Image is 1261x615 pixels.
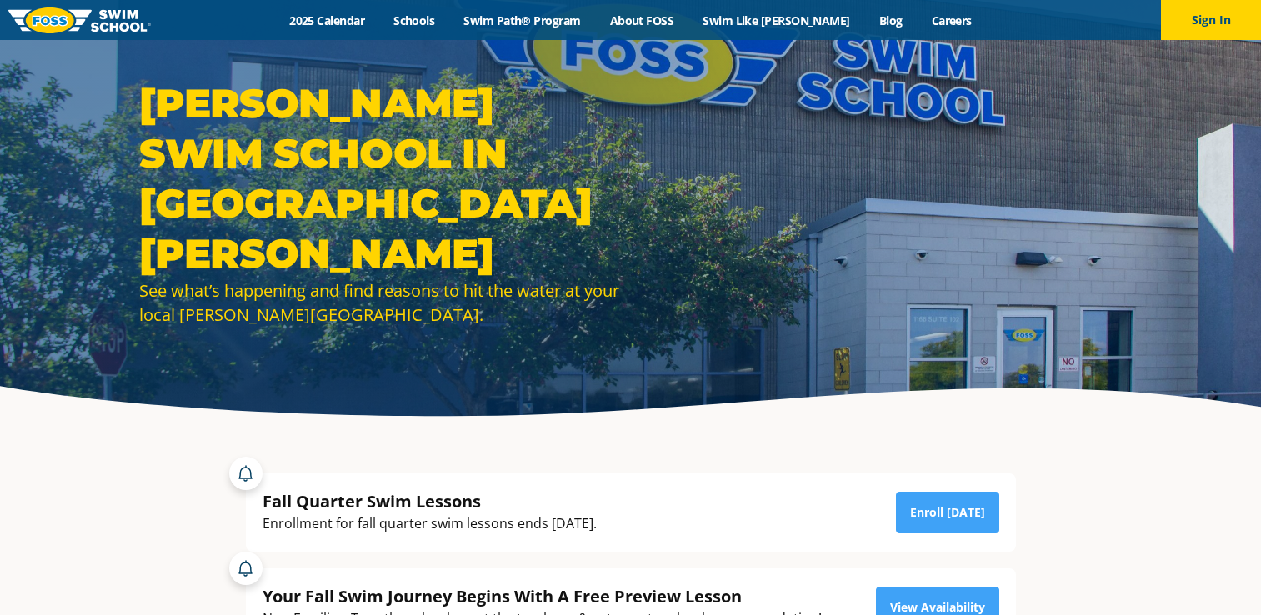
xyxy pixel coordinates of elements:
[275,12,379,28] a: 2025 Calendar
[917,12,986,28] a: Careers
[449,12,595,28] a: Swim Path® Program
[139,278,623,327] div: See what’s happening and find reasons to hit the water at your local [PERSON_NAME][GEOGRAPHIC_DATA].
[379,12,449,28] a: Schools
[8,7,151,33] img: FOSS Swim School Logo
[896,492,999,533] a: Enroll [DATE]
[263,585,822,607] div: Your Fall Swim Journey Begins With A Free Preview Lesson
[263,512,597,535] div: Enrollment for fall quarter swim lessons ends [DATE].
[864,12,917,28] a: Blog
[688,12,865,28] a: Swim Like [PERSON_NAME]
[139,78,623,278] h1: [PERSON_NAME] Swim School in [GEOGRAPHIC_DATA][PERSON_NAME]
[595,12,688,28] a: About FOSS
[263,490,597,512] div: Fall Quarter Swim Lessons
